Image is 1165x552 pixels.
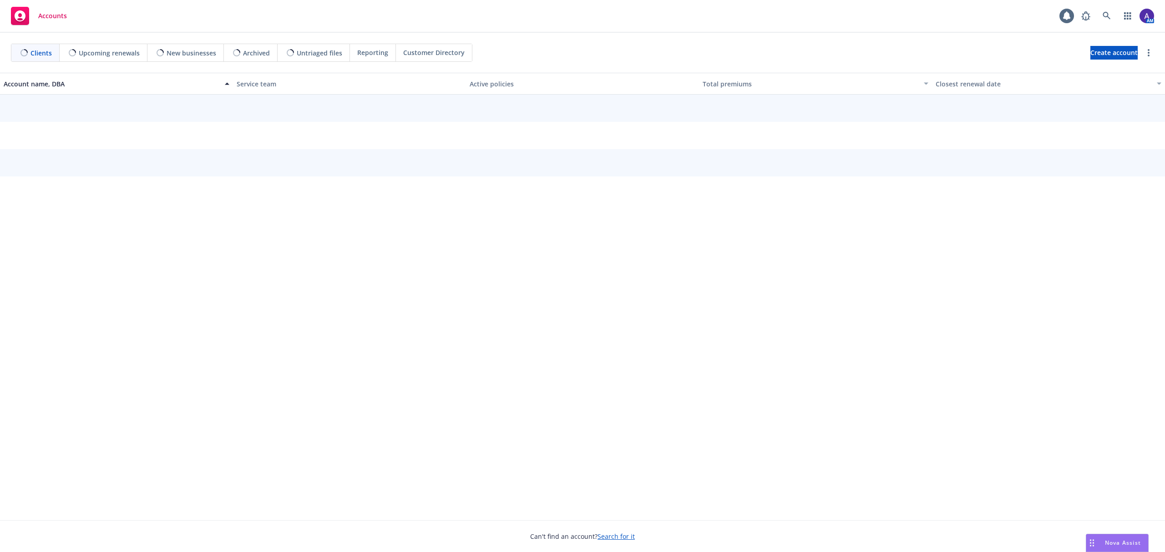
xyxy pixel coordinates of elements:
span: Reporting [357,48,388,57]
div: Account name, DBA [4,79,219,89]
a: Search [1098,7,1116,25]
div: Active policies [470,79,695,89]
button: Active policies [466,73,699,95]
a: Accounts [7,3,71,29]
span: Customer Directory [403,48,465,57]
span: Upcoming renewals [79,48,140,58]
span: Nova Assist [1105,539,1141,547]
div: Drag to move [1086,534,1098,552]
a: more [1143,47,1154,58]
img: photo [1140,9,1154,23]
a: Search for it [598,532,635,541]
span: Archived [243,48,270,58]
div: Total premiums [703,79,918,89]
a: Report a Bug [1077,7,1095,25]
span: Can't find an account? [530,532,635,541]
span: Clients [30,48,52,58]
button: Closest renewal date [932,73,1165,95]
span: Create account [1090,44,1138,61]
button: Nova Assist [1086,534,1149,552]
button: Total premiums [699,73,932,95]
div: Service team [237,79,462,89]
a: Switch app [1119,7,1137,25]
span: New businesses [167,48,216,58]
div: Closest renewal date [936,79,1151,89]
a: Create account [1090,46,1138,60]
span: Untriaged files [297,48,342,58]
button: Service team [233,73,466,95]
span: Accounts [38,12,67,20]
